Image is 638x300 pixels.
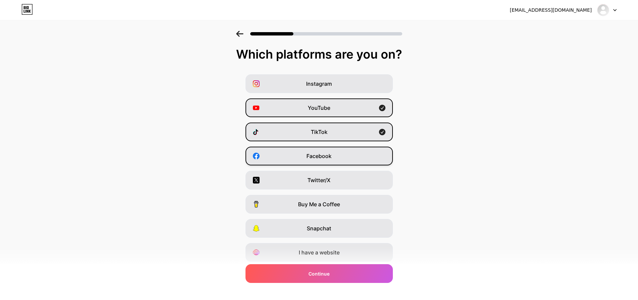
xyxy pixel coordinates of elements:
[307,176,331,184] span: Twitter/X
[308,270,330,277] span: Continue
[7,48,631,61] div: Which platforms are you on?
[510,7,592,14] div: [EMAIL_ADDRESS][DOMAIN_NAME]
[298,200,340,208] span: Buy Me a Coffee
[307,224,331,232] span: Snapchat
[597,4,610,16] img: MANING
[306,152,332,160] span: Facebook
[299,248,340,256] span: I have a website
[306,80,332,88] span: Instagram
[311,128,328,136] span: TikTok
[308,104,330,112] span: YouTube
